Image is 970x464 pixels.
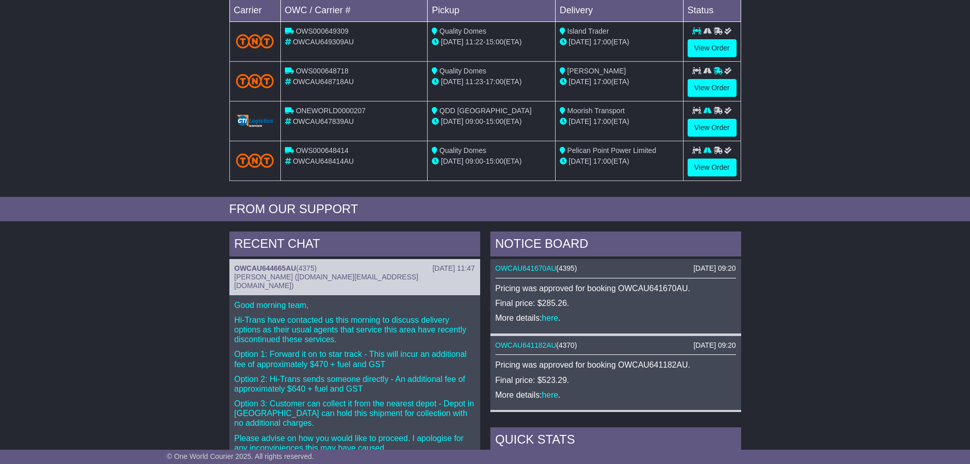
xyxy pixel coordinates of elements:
[495,264,736,273] div: ( )
[560,76,679,87] div: (ETA)
[542,314,558,322] a: here
[569,117,591,125] span: [DATE]
[688,159,737,176] a: View Order
[432,116,551,127] div: - (ETA)
[236,34,274,48] img: TNT_Domestic.png
[439,146,486,154] span: Quality Domes
[234,374,475,394] p: Option 2: Hi-Trans sends someone directly - An additional fee of approximately $640 + fuel and GST
[542,391,558,399] a: here
[432,264,475,273] div: [DATE] 11:47
[560,37,679,47] div: (ETA)
[569,157,591,165] span: [DATE]
[465,78,483,86] span: 11:23
[296,27,349,35] span: OWS000649309
[593,117,611,125] span: 17:00
[441,38,463,46] span: [DATE]
[495,341,736,350] div: ( )
[495,298,736,308] p: Final price: $285.26.
[495,341,557,349] a: OWCAU641182AU
[567,146,656,154] span: Pelican Point Power Limited
[432,156,551,167] div: - (ETA)
[486,157,504,165] span: 15:00
[465,157,483,165] span: 09:00
[560,116,679,127] div: (ETA)
[688,79,737,97] a: View Order
[299,264,314,272] span: 4375
[465,117,483,125] span: 09:00
[495,264,557,272] a: OWCAU641670AU
[293,157,354,165] span: OWCAU648414AU
[439,27,486,35] span: Quality Domes
[490,427,741,455] div: Quick Stats
[567,67,626,75] span: [PERSON_NAME]
[439,67,486,75] span: Quality Domes
[236,74,274,88] img: TNT_Domestic.png
[441,117,463,125] span: [DATE]
[569,38,591,46] span: [DATE]
[234,349,475,369] p: Option 1: Forward it on to star track - This will incur an additional fee of approximately $470 +...
[234,399,475,428] p: Option 3: Customer can collect it from the nearest depot - Depot in [GEOGRAPHIC_DATA] can hold th...
[567,107,625,115] span: Moorish Transport
[234,433,475,453] p: Please advise on how you would like to proceed. I apologise for any inconviniences this may have ...
[229,202,741,217] div: FROM OUR SUPPORT
[593,38,611,46] span: 17:00
[495,375,736,385] p: Final price: $523.29.
[293,78,354,86] span: OWCAU648718AU
[495,390,736,400] p: More details: .
[236,115,274,127] img: GetCarrierServiceLogo
[167,452,314,460] span: © One World Courier 2025. All rights reserved.
[495,360,736,370] p: Pricing was approved for booking OWCAU641182AU.
[296,146,349,154] span: OWS000648414
[234,300,475,310] p: Good morning team,
[293,117,354,125] span: OWCAU647839AU
[234,273,418,290] span: [PERSON_NAME] ([DOMAIN_NAME][EMAIL_ADDRESS][DOMAIN_NAME])
[495,313,736,323] p: More details: .
[559,264,574,272] span: 4395
[593,157,611,165] span: 17:00
[234,264,475,273] div: ( )
[559,341,574,349] span: 4370
[693,264,736,273] div: [DATE] 09:20
[441,157,463,165] span: [DATE]
[465,38,483,46] span: 11:22
[229,231,480,259] div: RECENT CHAT
[296,67,349,75] span: OWS000648718
[688,119,737,137] a: View Order
[296,107,365,115] span: ONEWORLD0000207
[490,231,741,259] div: NOTICE BOARD
[688,39,737,57] a: View Order
[236,153,274,167] img: TNT_Domestic.png
[439,107,532,115] span: QDD [GEOGRAPHIC_DATA]
[234,264,296,272] a: OWCAU644665AU
[432,37,551,47] div: - (ETA)
[593,78,611,86] span: 17:00
[486,117,504,125] span: 15:00
[693,341,736,350] div: [DATE] 09:20
[432,76,551,87] div: - (ETA)
[293,38,354,46] span: OWCAU649309AU
[486,38,504,46] span: 15:00
[567,27,609,35] span: Island Trader
[569,78,591,86] span: [DATE]
[560,156,679,167] div: (ETA)
[486,78,504,86] span: 17:00
[441,78,463,86] span: [DATE]
[495,283,736,293] p: Pricing was approved for booking OWCAU641670AU.
[234,315,475,345] p: Hi-Trans have contacted us this morning to discuss delivery options as their usual agents that se...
